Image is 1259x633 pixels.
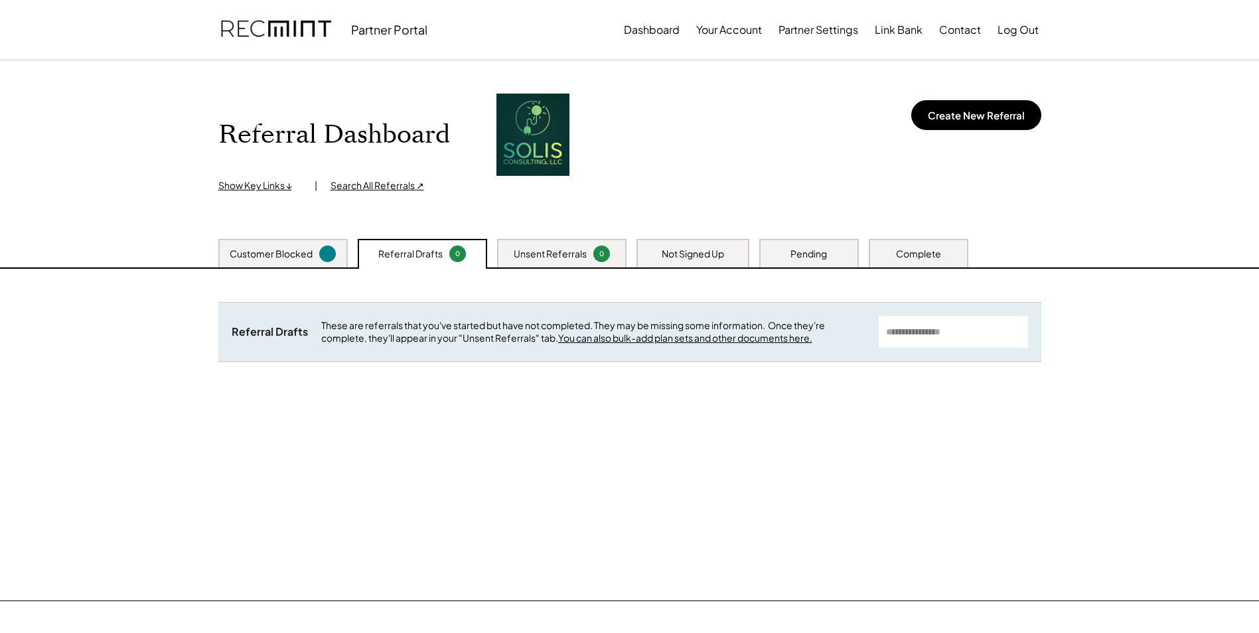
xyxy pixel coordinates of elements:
div: Not Signed Up [662,247,724,261]
div: Complete [896,247,941,261]
div: Customer Blocked [230,247,313,261]
div: Unsent Referrals [514,247,587,261]
button: Log Out [998,17,1039,43]
button: Your Account [696,17,762,43]
div: | [315,179,317,192]
div: 0 [595,249,608,259]
div: Partner Portal [351,22,427,37]
button: Dashboard [624,17,680,43]
div: Search All Referrals ↗ [331,179,424,192]
div: Show Key Links ↓ [218,179,301,192]
img: https%3A%2F%2F81c9f9a64b6149b79fe163a7ab40bc5d.cdn.bubble.io%2Ff1743624901462x396004178998782300%... [496,94,569,176]
button: Partner Settings [778,17,858,43]
button: Create New Referral [911,100,1041,130]
div: Pending [790,247,827,261]
h1: Referral Dashboard [218,119,450,151]
div: These are referrals that you've started but have not completed. They may be missing some informat... [321,319,865,345]
button: Link Bank [875,17,923,43]
div: Referral Drafts [232,325,308,339]
img: recmint-logotype%403x.png [221,7,331,52]
div: Referral Drafts [378,247,443,261]
div: 0 [451,249,464,259]
button: Contact [939,17,981,43]
a: You can also bulk-add plan sets and other documents here. [558,332,812,344]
